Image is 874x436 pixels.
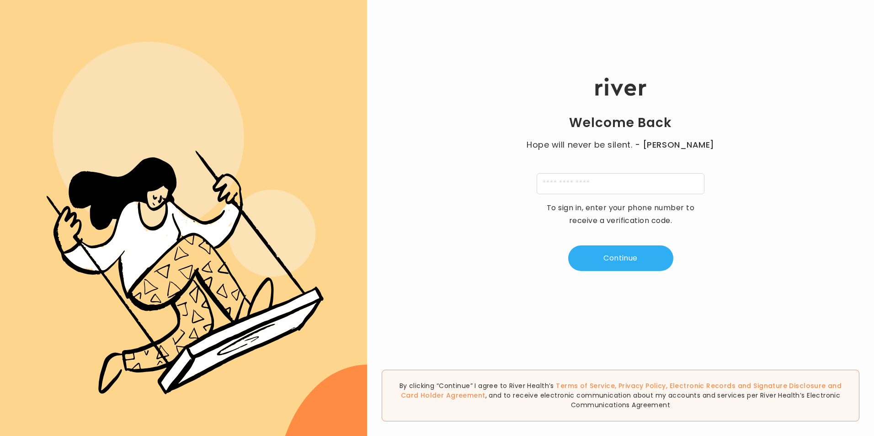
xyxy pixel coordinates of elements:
[401,391,485,400] a: Card Holder Agreement
[382,370,859,421] div: By clicking “Continue” I agree to River Health’s
[618,381,666,390] a: Privacy Policy
[568,245,673,271] button: Continue
[541,202,701,227] p: To sign in, enter your phone number to receive a verification code.
[518,138,724,151] p: Hope will never be silent.
[556,381,615,390] a: Terms of Service
[569,115,671,131] h1: Welcome Back
[485,391,841,409] span: , and to receive electronic communication about my accounts and services per River Health’s Elect...
[401,381,842,400] span: , , and
[670,381,826,390] a: Electronic Records and Signature Disclosure
[635,138,714,151] span: - [PERSON_NAME]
